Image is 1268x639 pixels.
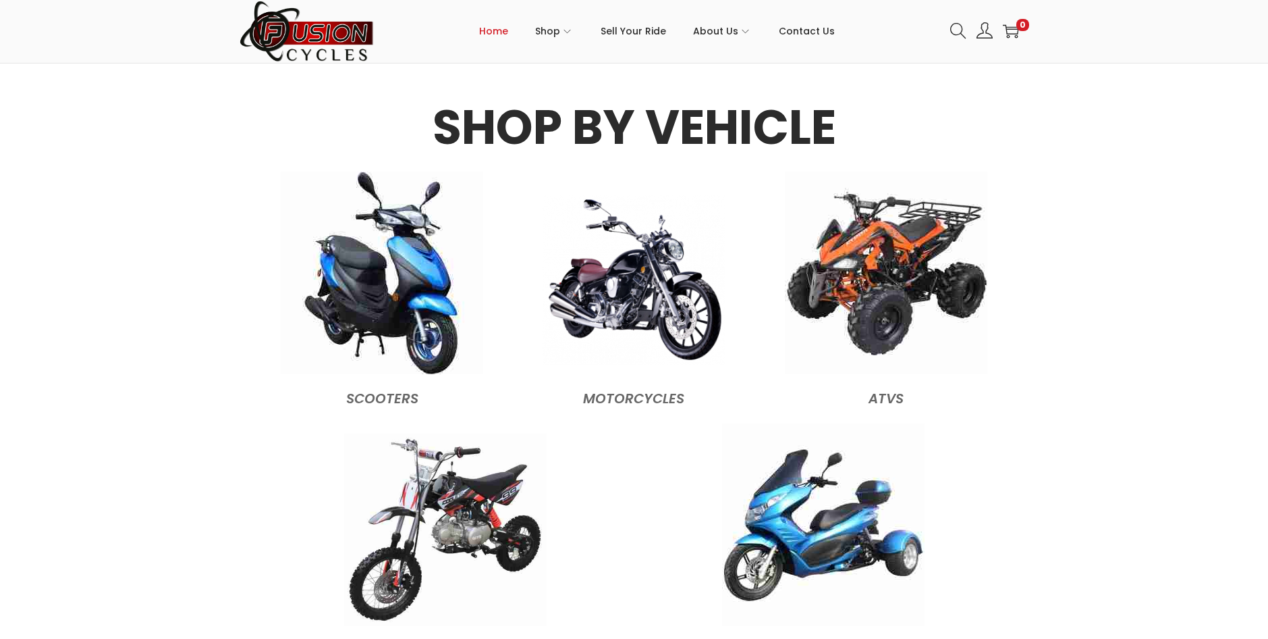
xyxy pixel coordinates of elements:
[263,380,501,409] figcaption: Scooters
[375,1,940,61] nav: Primary navigation
[535,1,574,61] a: Shop
[515,380,753,409] figcaption: MOTORCYCLES
[767,380,1005,409] figcaption: ATVs
[1003,23,1019,39] a: 0
[779,14,835,48] span: Contact Us
[535,14,560,48] span: Shop
[693,1,752,61] a: About Us
[693,14,738,48] span: About Us
[601,14,666,48] span: Sell Your Ride
[479,1,508,61] a: Home
[601,1,666,61] a: Sell Your Ride
[779,1,835,61] a: Contact Us
[256,104,1012,151] h3: Shop By Vehicle
[479,14,508,48] span: Home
